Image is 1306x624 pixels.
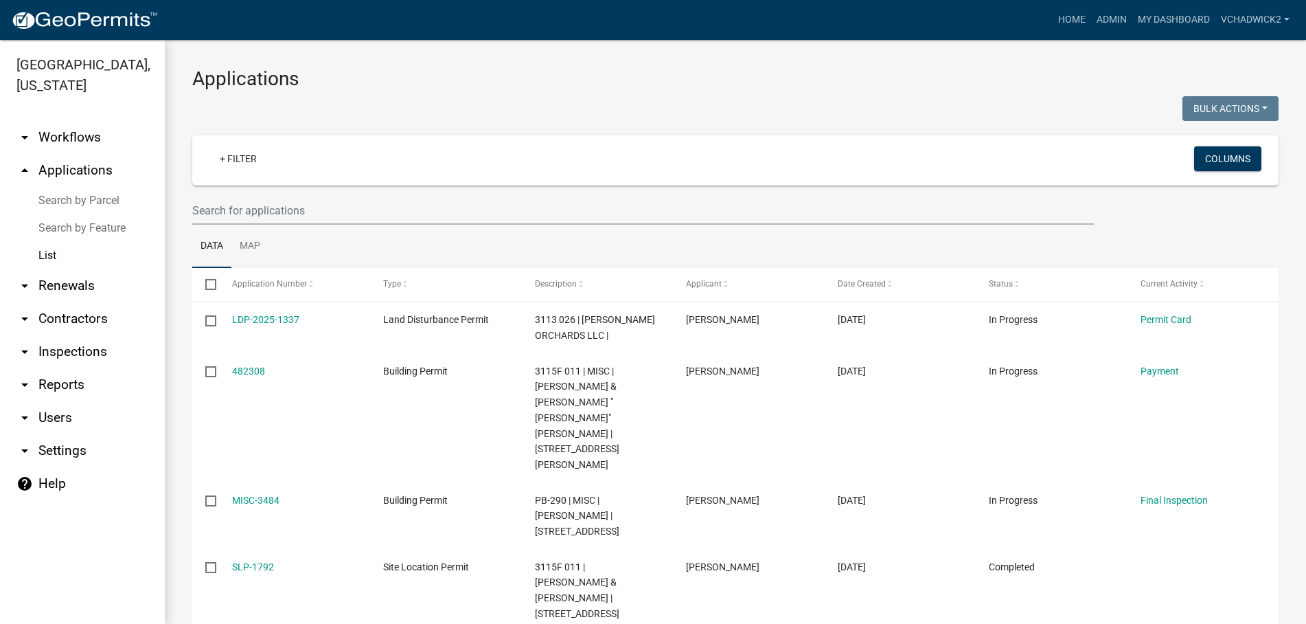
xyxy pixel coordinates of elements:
[989,495,1038,506] span: In Progress
[686,279,722,289] span: Applicant
[1132,7,1215,33] a: My Dashboard
[824,268,976,301] datatable-header-cell: Date Created
[383,279,401,289] span: Type
[686,495,759,506] span: KATHY QUINTON
[232,366,265,377] a: 482308
[1141,279,1198,289] span: Current Activity
[989,561,1035,572] span: Completed
[1141,366,1179,377] a: Payment
[232,314,299,325] a: LDP-2025-1337
[838,314,866,325] span: 09/22/2025
[838,561,866,572] span: 09/22/2025
[383,366,448,377] span: Building Permit
[1141,495,1208,506] a: Final Inspection
[16,377,33,393] i: arrow_drop_down
[1091,7,1132,33] a: Admin
[535,314,655,341] span: 3113 026 | BJ REECE ORCHARDS LLC |
[192,268,218,301] datatable-header-cell: Select
[1141,314,1191,325] a: Permit Card
[192,67,1279,91] h3: Applications
[192,197,1094,225] input: Search for applications
[989,279,1013,289] span: Status
[383,561,469,572] span: Site Location Permit
[231,225,268,269] a: Map
[232,561,274,572] a: SLP-1792
[535,495,619,537] span: PB-290 | MISC | THOMAS CRONAN | 14747 HWY 136 WEST
[16,162,33,179] i: arrow_drop_up
[686,366,759,377] span: WAYNE DICKERSON
[16,311,33,327] i: arrow_drop_down
[838,495,866,506] span: 09/22/2025
[989,314,1038,325] span: In Progress
[838,279,886,289] span: Date Created
[1127,268,1279,301] datatable-header-cell: Current Activity
[16,476,33,492] i: help
[192,225,231,269] a: Data
[370,268,522,301] datatable-header-cell: Type
[1053,7,1091,33] a: Home
[1182,96,1279,121] button: Bulk Actions
[535,279,577,289] span: Description
[209,146,268,171] a: + Filter
[383,495,448,506] span: Building Permit
[16,443,33,459] i: arrow_drop_down
[232,279,307,289] span: Application Number
[16,344,33,360] i: arrow_drop_down
[976,268,1127,301] datatable-header-cell: Status
[16,129,33,146] i: arrow_drop_down
[383,314,489,325] span: Land Disturbance Permit
[16,278,33,294] i: arrow_drop_down
[686,314,759,325] span: John Reece
[218,268,370,301] datatable-header-cell: Application Number
[535,366,619,471] span: 3115F 011 | MISC | CHRISTY & JERRY "WAYNE" DICKERSON | 734 EVANS RD
[673,268,825,301] datatable-header-cell: Applicant
[1215,7,1295,33] a: VChadwick2
[1194,146,1261,171] button: Columns
[16,410,33,426] i: arrow_drop_down
[232,495,279,506] a: MISC-3484
[838,366,866,377] span: 09/22/2025
[521,268,673,301] datatable-header-cell: Description
[686,561,759,572] span: WAYNE DICKERSON
[989,366,1038,377] span: In Progress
